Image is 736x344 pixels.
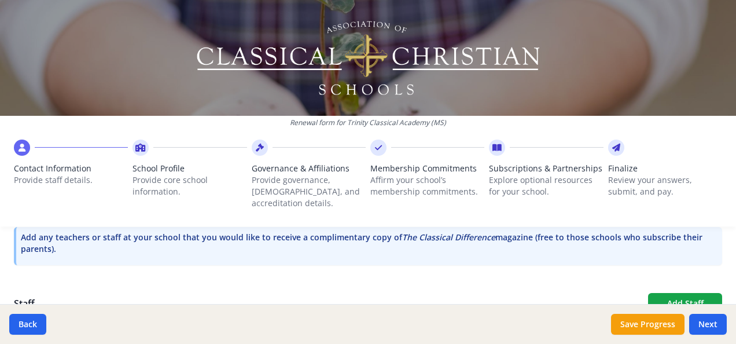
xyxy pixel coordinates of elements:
p: Review your answers, submit, and pay. [608,174,722,197]
span: Membership Commitments [370,163,484,174]
button: Next [689,314,727,335]
span: Subscriptions & Partnerships [489,163,603,174]
button: Save Progress [611,314,685,335]
p: Provide staff details. [14,174,128,186]
span: School Profile [133,163,246,174]
span: Governance & Affiliations [252,163,366,174]
i: The Classical Difference [402,232,495,243]
p: Provide core school information. [133,174,246,197]
span: Contact Information [14,163,128,174]
p: Explore optional resources for your school. [489,174,603,197]
p: Affirm your school’s membership commitments. [370,174,484,197]
h1: Staff [14,297,639,310]
p: Add any teachers or staff at your school that you would like to receive a complimentary copy of m... [21,232,717,255]
p: Provide governance, [DEMOGRAPHIC_DATA], and accreditation details. [252,174,366,209]
img: Logo [195,17,542,98]
span: Finalize [608,163,722,174]
button: Back [9,314,46,335]
button: Add Staff [648,293,722,314]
